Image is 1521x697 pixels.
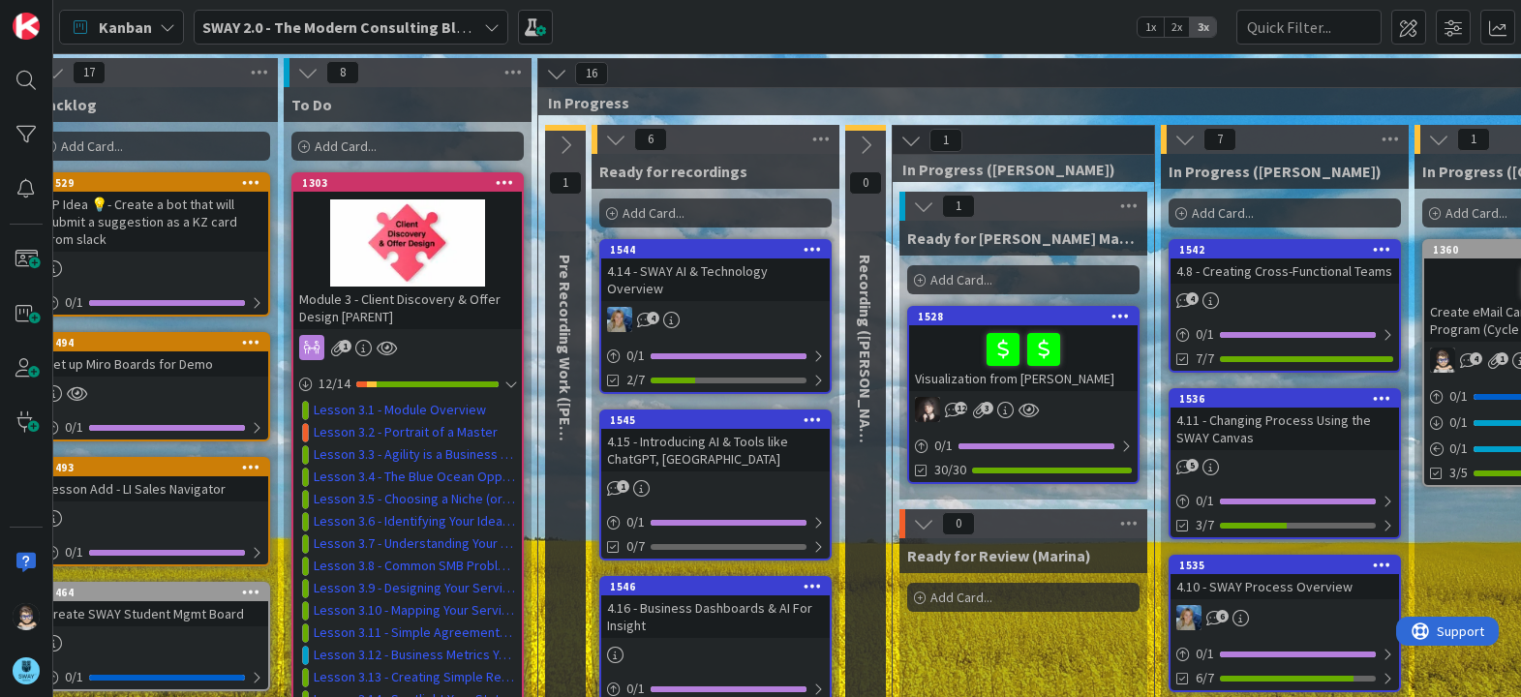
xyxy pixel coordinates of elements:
[314,556,516,576] a: Lesson 3.8 - Common SMB Problems and Why They Matter
[1236,10,1382,45] input: Quick Filter...
[915,397,940,422] img: BN
[942,195,975,218] span: 1
[1171,241,1399,284] div: 15424.8 - Creating Cross-Functional Teams
[319,374,350,394] span: 12 / 14
[601,429,830,471] div: 4.15 - Introducing AI & Tools like ChatGPT, [GEOGRAPHIC_DATA]
[909,434,1138,458] div: 0/1
[48,336,268,349] div: 1494
[929,129,962,152] span: 1
[601,578,830,595] div: 1546
[291,95,332,114] span: To Do
[1196,515,1214,535] span: 3/7
[40,584,268,601] div: 1464
[1203,128,1236,151] span: 7
[40,476,268,501] div: Lesson Add - LI Sales Navigator
[1470,352,1482,365] span: 4
[314,489,516,509] a: Lesson 3.5 - Choosing a Niche (or Not)
[626,370,645,390] span: 2/7
[556,255,575,526] span: Pre Recording Work (Marina)
[65,542,83,562] span: 0 / 1
[65,292,83,313] span: 0 / 1
[907,546,1091,565] span: Ready for Review (Marina)
[1169,555,1401,692] a: 15354.10 - SWAY Process OverviewMA0/16/7
[907,306,1140,484] a: 1528Visualization from [PERSON_NAME]BN0/130/30
[955,402,967,414] span: 12
[40,540,268,564] div: 0/1
[1176,605,1202,630] img: MA
[1171,258,1399,284] div: 4.8 - Creating Cross-Functional Teams
[40,601,268,626] div: Create SWAY Student Mgmt Board
[314,578,516,598] a: Lesson 3.9 - Designing Your Services & Pricing
[934,460,966,480] span: 30/30
[647,312,659,324] span: 4
[607,307,632,332] img: MA
[1171,322,1399,347] div: 0/1
[1196,644,1214,664] span: 0 / 1
[1171,390,1399,450] div: 15364.11 - Changing Process Using the SWAY Canvas
[38,172,270,317] a: 1529TP Idea 💡- Create a bot that will submit a suggestion as a KZ card from slack0/1
[40,192,268,252] div: TP Idea 💡- Create a bot that will submit a suggestion as a KZ card from slack
[1169,239,1401,373] a: 15424.8 - Creating Cross-Functional Teams0/17/7
[40,174,268,192] div: 1529
[40,174,268,252] div: 1529TP Idea 💡- Create a bot that will submit a suggestion as a KZ card from slack
[626,512,645,532] span: 0 / 1
[293,174,522,329] div: 1303Module 3 - Client Discovery & Offer Design [PARENT]
[1192,204,1254,222] span: Add Card...
[599,162,747,181] span: Ready for recordings
[1449,463,1468,483] span: 3/5
[339,340,351,352] span: 1
[1196,348,1214,369] span: 7/7
[13,603,40,630] img: TP
[48,586,268,599] div: 1464
[909,325,1138,391] div: Visualization from [PERSON_NAME]
[326,61,359,84] span: 8
[1496,352,1508,365] span: 1
[918,310,1138,323] div: 1528
[1169,388,1401,539] a: 15364.11 - Changing Process Using the SWAY Canvas0/13/7
[1449,386,1468,407] span: 0 / 1
[65,417,83,438] span: 0 / 1
[1171,408,1399,450] div: 4.11 - Changing Process Using the SWAY Canvas
[293,174,522,192] div: 1303
[40,665,268,689] div: 0/1
[601,510,830,534] div: 0/1
[1164,17,1190,37] span: 2x
[909,397,1138,422] div: BN
[601,344,830,368] div: 0/1
[601,411,830,471] div: 15454.15 - Introducing AI & Tools like ChatGPT, [GEOGRAPHIC_DATA]
[1196,324,1214,345] span: 0 / 1
[599,239,832,394] a: 15444.14 - SWAY AI & Technology OverviewMA0/12/7
[40,334,268,351] div: 1494
[202,17,507,37] b: SWAY 2.0 - The Modern Consulting Blueprint
[314,400,486,420] a: Lesson 3.1 - Module Overview
[902,160,1130,179] span: In Progress (Barb)
[61,137,123,155] span: Add Card...
[1171,390,1399,408] div: 1536
[315,137,377,155] span: Add Card...
[907,228,1140,248] span: Ready for Barb Magic
[610,413,830,427] div: 1545
[1169,162,1382,181] span: In Progress (Fike)
[65,667,83,687] span: 0 / 1
[1179,559,1399,572] div: 1535
[40,334,268,377] div: 1494Set up Miro Boards for Demo
[293,372,522,396] div: 12/14
[314,667,516,687] a: Lesson 3.13 - Creating Simple Reports that SMB Leaders Value
[13,657,40,684] img: avatar
[314,511,516,531] a: Lesson 3.6 - Identifying Your Ideal Client
[1171,642,1399,666] div: 0/1
[38,332,270,441] a: 1494Set up Miro Boards for Demo0/1
[856,255,875,459] span: Recording (Marina)
[909,308,1138,391] div: 1528Visualization from [PERSON_NAME]
[549,171,582,195] span: 1
[48,176,268,190] div: 1529
[1171,557,1399,599] div: 15354.10 - SWAY Process Overview
[314,444,516,465] a: Lesson 3.3 - Agility is a Business Mindset
[1171,574,1399,599] div: 4.10 - SWAY Process Overview
[1179,392,1399,406] div: 1536
[1171,557,1399,574] div: 1535
[849,171,882,195] span: 0
[1216,610,1229,622] span: 6
[1445,204,1507,222] span: Add Card...
[40,459,268,476] div: 1493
